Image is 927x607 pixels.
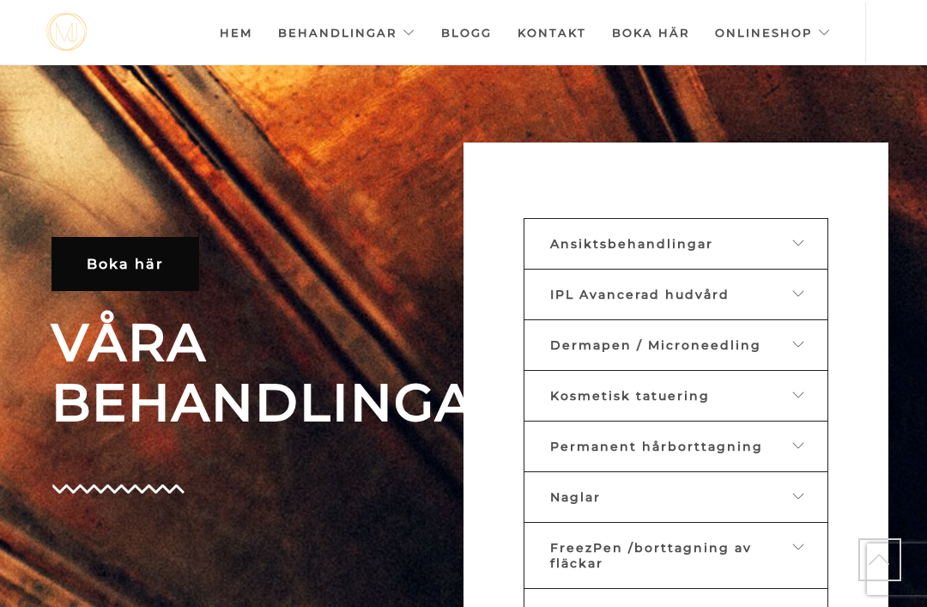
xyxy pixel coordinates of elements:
span: Permanent hårborttagning [550,439,763,454]
img: mjstudio [46,13,87,52]
a: Kosmetisk tatuering [524,370,828,422]
a: Boka här [51,237,199,291]
img: Group-4-copy-8 [51,484,185,494]
a: Naglar [524,471,828,523]
span: BEHANDLINGAR [51,373,451,433]
a: Permanent hårborttagning [524,421,828,472]
a: Hem [220,3,252,63]
span: IPL Avancerad hudvård [550,287,730,302]
a: Ansiktsbehandlingar [524,218,828,270]
a: Onlineshop [715,3,831,63]
a: Blogg [441,3,492,63]
span: VÅRA [51,313,451,373]
span: Naglar [550,489,601,505]
a: mjstudio mjstudio mjstudio [46,13,87,52]
span: Kosmetisk tatuering [550,388,710,404]
span: Dermapen / Microneedling [550,337,761,353]
span: Boka här [87,256,164,272]
a: Dermapen / Microneedling [524,319,828,371]
a: FreezPen /borttagning av fläckar [524,522,828,589]
a: IPL Avancerad hudvård [524,269,828,320]
a: Kontakt [518,3,586,63]
a: Boka här [612,3,689,63]
span: FreezPen /borttagning av fläckar [550,540,752,571]
a: Behandlingar [278,3,415,63]
span: Ansiktsbehandlingar [550,236,713,252]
